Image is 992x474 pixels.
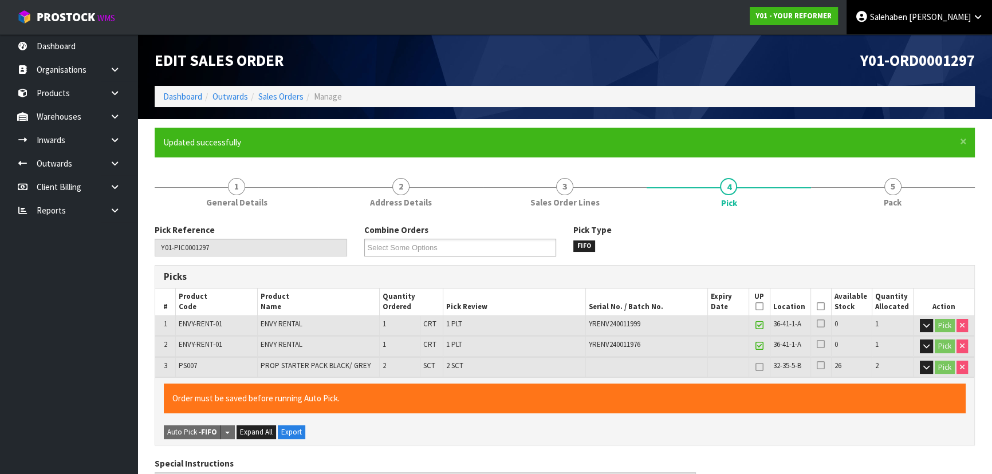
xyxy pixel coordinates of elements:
button: Expand All [237,425,276,439]
button: Auto Pick -FIFO [164,425,221,439]
span: 1 [164,319,167,329]
span: 2 [164,339,167,349]
span: 32-35-5-B [773,361,801,370]
span: SCT [423,361,435,370]
span: 2 [875,361,879,370]
label: Special Instructions [155,457,234,469]
span: Address Details [370,196,432,208]
th: Location [770,289,810,315]
th: Quantity Allocated [872,289,913,315]
span: 3 [164,361,167,370]
span: 1 [383,319,386,329]
span: 1 PLT [446,339,462,349]
th: Serial No. / Batch No. [585,289,708,315]
span: 5 [884,178,902,195]
span: YRENV240011999 [589,319,640,329]
span: YRENV240011976 [589,339,640,349]
th: Expiry Date [708,289,749,315]
a: Outwards [212,91,248,102]
button: Export [278,425,305,439]
span: 2 [383,361,386,370]
span: Pick [721,197,737,209]
button: Pick [935,361,955,374]
th: Action [913,289,974,315]
span: 3 [556,178,573,195]
th: Pick Review [443,289,585,315]
th: Product Code [176,289,257,315]
span: CRT [423,319,436,329]
span: PROP STARTER PACK BLACK/ GREY [261,361,371,370]
span: 4 [720,178,737,195]
th: UP [749,289,770,315]
span: ENVY RENTAL [261,339,302,349]
th: Available Stock [831,289,872,315]
img: cube-alt.png [17,10,32,24]
span: ENVY RENTAL [261,319,302,329]
span: 2 SCT [446,361,463,370]
label: Pick Reference [155,224,215,236]
span: Sales Order Lines [530,196,600,208]
span: [PERSON_NAME] [909,11,971,22]
span: 1 [875,339,879,349]
span: Expand All [240,427,273,437]
a: Y01 - YOUR REFORMER [750,7,838,25]
span: × [960,133,967,149]
span: 36-41-1-A [773,339,801,349]
span: 26 [834,361,841,370]
span: 1 PLT [446,319,462,329]
button: Pick [935,319,955,333]
span: Pack [884,196,902,208]
span: Updated successfully [163,137,241,148]
span: 0 [834,319,838,329]
th: Quantity Ordered [379,289,443,315]
a: Sales Orders [258,91,304,102]
span: Edit Sales Order [155,50,284,70]
span: Manage [314,91,342,102]
label: Combine Orders [364,224,428,236]
span: Y01-ORD0001297 [860,50,975,70]
span: FIFO [573,240,595,252]
span: CRT [423,339,436,349]
span: ENVY-RENT-01 [179,319,222,329]
button: Pick [935,339,955,353]
th: # [155,289,176,315]
span: 1 [383,339,386,349]
span: ProStock [37,10,95,25]
span: 1 [228,178,245,195]
span: 36-41-1-A [773,319,801,329]
div: Order must be saved before running Auto Pick. [164,384,966,413]
span: 1 [875,319,879,329]
th: Product Name [257,289,379,315]
span: 2 [392,178,410,195]
span: ENVY-RENT-01 [179,339,222,349]
label: Pick Type [573,224,612,236]
span: Salehaben [870,11,907,22]
strong: Y01 - YOUR REFORMER [756,11,832,21]
small: WMS [97,13,115,23]
span: PS007 [179,361,197,370]
strong: FIFO [201,427,217,437]
h3: Picks [164,271,556,282]
a: Dashboard [163,91,202,102]
span: 0 [834,339,838,349]
span: General Details [206,196,267,208]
